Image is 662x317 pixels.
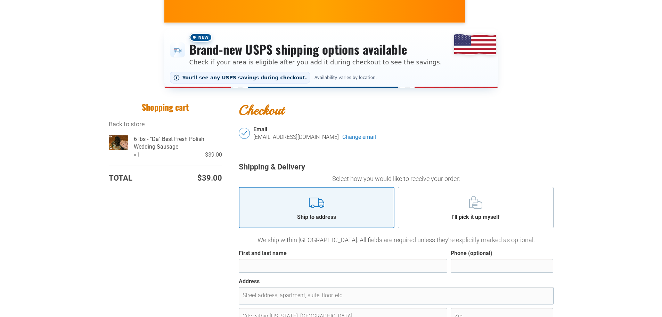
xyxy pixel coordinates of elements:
div: Shipping & Delivery [239,162,554,172]
span: New [189,33,212,42]
a: Change email [342,133,376,141]
p: We ship within [GEOGRAPHIC_DATA]. [239,235,554,245]
a: Back to store [109,120,145,128]
span: Availability varies by location. [313,75,378,80]
p: Select how you would like to receive your order: [239,174,554,183]
div: [EMAIL_ADDRESS][DOMAIN_NAME] [253,133,339,141]
div: I’ll pick it up myself [446,213,505,221]
div: Ship to address [292,213,341,221]
div: Shipping options announcement [164,29,498,88]
div: Phone (optional) [451,250,492,257]
div: Breadcrumbs [109,120,222,128]
td: Total [109,173,158,184]
div: $39.00 [140,151,222,159]
span: $39.00 [197,173,222,184]
h1: Shopping cart [109,102,222,112]
h2: Checkout [239,102,554,119]
input: Street address, apartment, suite, floor, etc [239,287,554,304]
div: First and last name [239,250,287,257]
span: All fields are required unless they’re explicitly marked as optional. [360,236,535,244]
span: You’ll see any USPS savings during checkout. [182,75,307,80]
div: Email [253,126,554,133]
div: × 1 [134,151,140,159]
h3: Brand-new USPS shipping options available [189,42,442,57]
div: Address [239,278,260,285]
p: Check if your area is eligible after you add it during checkout to see the savings. [189,57,442,67]
a: 6 lbs - “Da” Best Fresh Polish Wedding Sausage [134,135,222,151]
